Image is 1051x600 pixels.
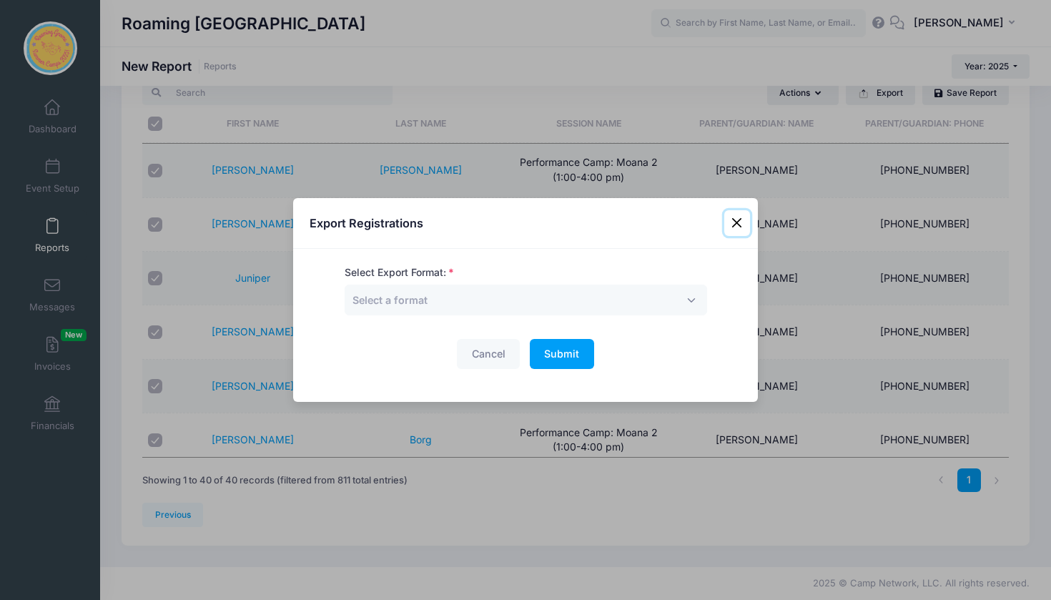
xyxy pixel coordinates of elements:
button: Submit [530,339,594,370]
span: Select a format [352,294,428,306]
span: Select a format [352,292,428,308]
span: Submit [544,348,579,360]
h4: Export Registrations [310,215,423,232]
button: Close [724,210,750,236]
button: Cancel [457,339,520,370]
span: Select a format [345,285,707,315]
label: Select Export Format: [345,265,454,280]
